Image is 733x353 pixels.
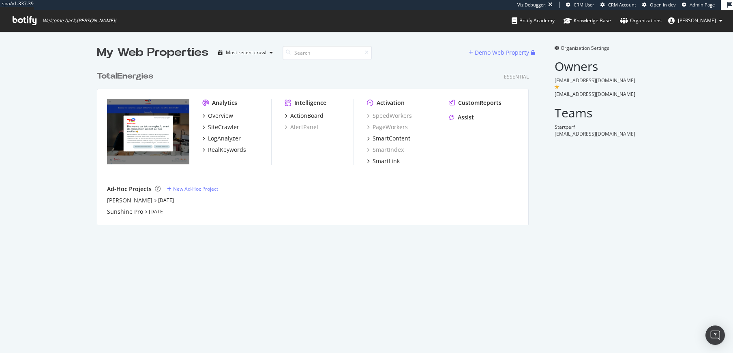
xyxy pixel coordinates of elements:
[367,123,408,131] a: PageWorkers
[208,146,246,154] div: RealKeywords
[517,2,547,8] div: Viz Debugger:
[458,99,502,107] div: CustomReports
[512,17,555,25] div: Botify Academy
[107,99,189,164] img: totalenergies.fr
[285,112,324,120] a: ActionBoard
[215,46,276,59] button: Most recent crawl
[173,185,218,192] div: New Ad-Hoc Project
[97,70,156,82] a: TotalEnergies
[608,2,636,8] span: CRM Account
[202,146,246,154] a: RealKeywords
[561,45,609,51] span: Organization Settings
[555,130,635,137] span: [EMAIL_ADDRESS][DOMAIN_NAME]
[690,2,715,8] span: Admin Page
[226,50,266,55] div: Most recent crawl
[107,185,152,193] div: Ad-Hoc Projects
[650,2,676,8] span: Open in dev
[97,70,153,82] div: TotalEnergies
[377,99,405,107] div: Activation
[504,73,529,80] div: Essential
[678,17,716,24] span: Nathalie Geoffrin
[373,134,410,142] div: SmartContent
[367,146,404,154] a: SmartIndex
[600,2,636,8] a: CRM Account
[555,91,635,98] span: [EMAIL_ADDRESS][DOMAIN_NAME]
[469,46,531,59] button: Demo Web Property
[555,77,635,84] span: [EMAIL_ADDRESS][DOMAIN_NAME]
[367,134,410,142] a: SmartContent
[367,112,412,120] a: SpeedWorkers
[682,2,715,8] a: Admin Page
[555,106,636,119] h2: Teams
[574,2,594,8] span: CRM User
[149,208,165,215] a: [DATE]
[202,123,239,131] a: SiteCrawler
[167,185,218,192] a: New Ad-Hoc Project
[367,157,400,165] a: SmartLink
[97,45,208,61] div: My Web Properties
[283,46,372,60] input: Search
[705,325,725,345] div: Open Intercom Messenger
[458,113,474,121] div: Assist
[512,10,555,32] a: Botify Academy
[212,99,237,107] div: Analytics
[662,14,729,27] button: [PERSON_NAME]
[564,10,611,32] a: Knowledge Base
[107,208,143,216] a: Sunshine Pro
[620,10,662,32] a: Organizations
[373,157,400,165] div: SmartLink
[555,123,636,130] div: Startperf
[202,112,233,120] a: Overview
[290,112,324,120] div: ActionBoard
[202,134,241,142] a: LogAnalyzer
[469,49,531,56] a: Demo Web Property
[555,60,636,73] h2: Owners
[208,123,239,131] div: SiteCrawler
[564,17,611,25] div: Knowledge Base
[208,134,241,142] div: LogAnalyzer
[620,17,662,25] div: Organizations
[97,61,535,225] div: grid
[208,112,233,120] div: Overview
[449,99,502,107] a: CustomReports
[285,123,318,131] a: AlertPanel
[158,197,174,204] a: [DATE]
[107,196,152,204] a: [PERSON_NAME]
[449,113,474,121] a: Assist
[642,2,676,8] a: Open in dev
[566,2,594,8] a: CRM User
[43,17,116,24] span: Welcome back, [PERSON_NAME] !
[294,99,326,107] div: Intelligence
[475,49,529,57] div: Demo Web Property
